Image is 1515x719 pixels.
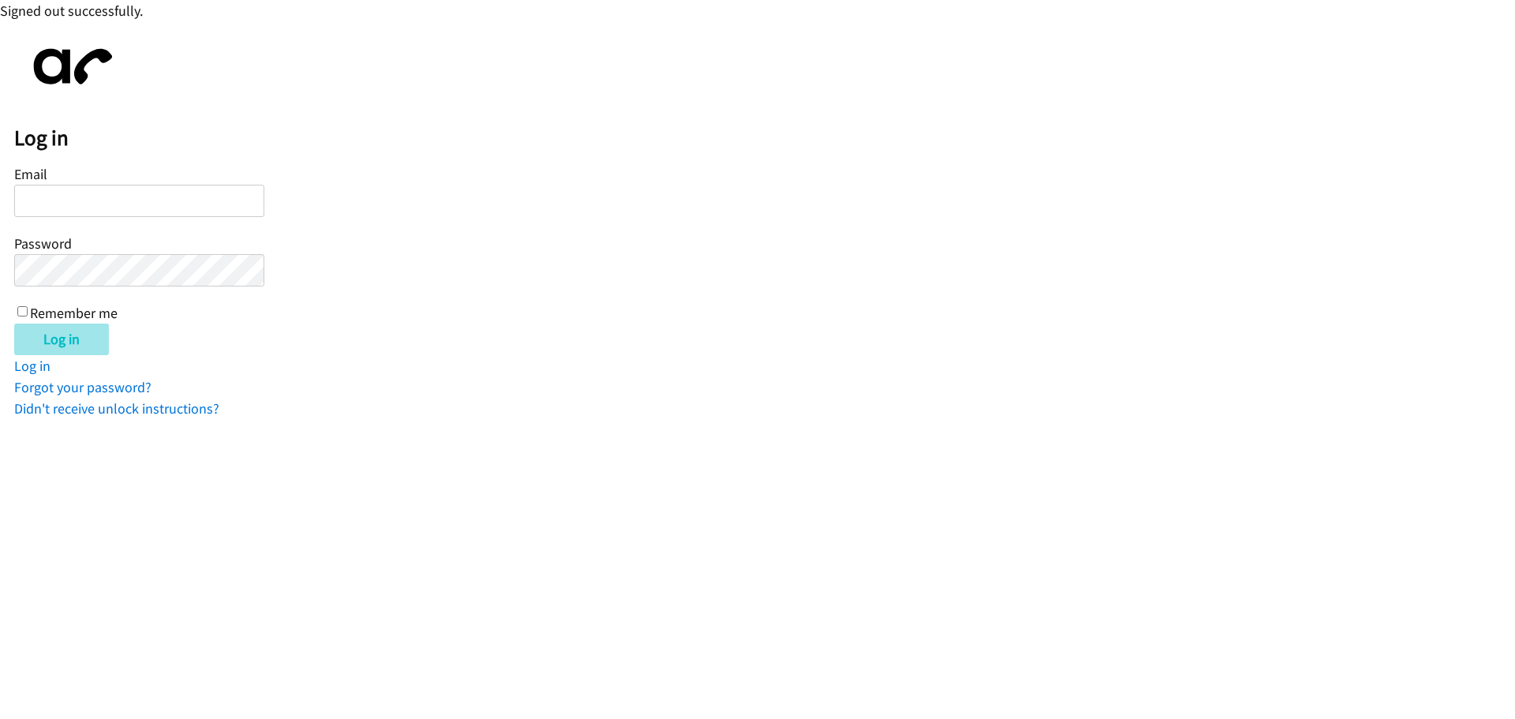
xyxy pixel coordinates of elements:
input: Log in [14,324,109,355]
h2: Log in [14,125,1515,152]
a: Log in [14,357,50,375]
a: Didn't receive unlock instructions? [14,399,219,418]
label: Password [14,234,72,253]
label: Remember me [30,304,118,322]
img: aphone-8a226864a2ddd6a5e75d1ebefc011f4aa8f32683c2d82f3fb0802fe031f96514.svg [14,36,125,98]
label: Email [14,165,47,183]
a: Forgot your password? [14,378,151,396]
